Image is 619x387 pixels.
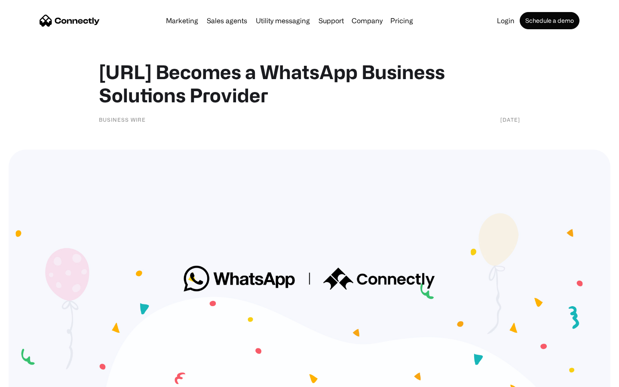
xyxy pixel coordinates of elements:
a: Support [315,17,347,24]
a: Pricing [387,17,417,24]
a: Marketing [162,17,202,24]
div: Company [352,15,383,27]
ul: Language list [17,372,52,384]
a: Schedule a demo [520,12,579,29]
h1: [URL] Becomes a WhatsApp Business Solutions Provider [99,60,520,107]
a: Utility messaging [252,17,313,24]
a: Sales agents [203,17,251,24]
a: Login [493,17,518,24]
div: Business Wire [99,115,146,124]
div: [DATE] [500,115,520,124]
aside: Language selected: English [9,372,52,384]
